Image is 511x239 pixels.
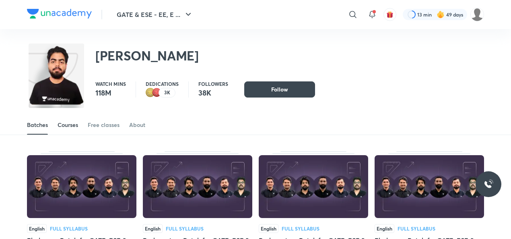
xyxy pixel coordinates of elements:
[282,226,319,231] div: Full Syllabus
[143,224,163,233] span: English
[470,8,484,21] img: sawan Patel
[95,48,199,64] h2: [PERSON_NAME]
[95,81,126,86] p: Watch mins
[27,115,48,135] a: Batches
[484,179,493,189] img: ttu
[383,8,396,21] button: avatar
[27,9,92,21] a: Company Logo
[143,155,252,218] img: Thumbnail
[375,155,484,218] img: Thumbnail
[29,45,84,105] img: class
[27,224,47,233] span: English
[27,155,136,218] img: Thumbnail
[146,88,155,98] img: educator badge2
[88,115,120,135] a: Free classes
[398,226,435,231] div: Full Syllabus
[88,121,120,129] div: Free classes
[146,81,179,86] p: Dedications
[198,88,228,98] p: 38K
[112,6,198,23] button: GATE & ESE - EE, E ...
[259,155,368,218] img: Thumbnail
[95,88,126,98] p: 118M
[58,121,78,129] div: Courses
[164,90,170,96] p: 3K
[271,85,288,94] span: Follow
[129,115,145,135] a: About
[375,224,394,233] span: English
[27,121,48,129] div: Batches
[58,115,78,135] a: Courses
[27,9,92,19] img: Company Logo
[152,88,162,98] img: educator badge1
[198,81,228,86] p: Followers
[244,81,315,98] button: Follow
[386,11,394,18] img: avatar
[166,226,204,231] div: Full Syllabus
[437,10,445,19] img: streak
[50,226,88,231] div: Full Syllabus
[259,224,278,233] span: English
[129,121,145,129] div: About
